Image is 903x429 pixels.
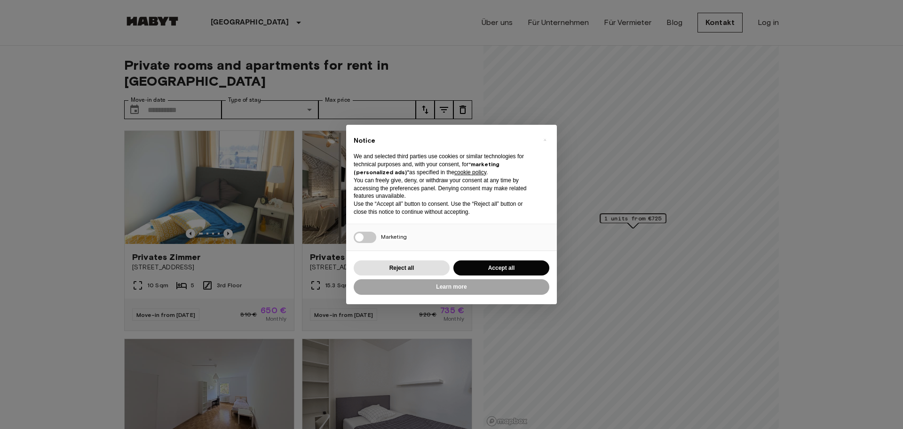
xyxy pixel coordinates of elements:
button: Accept all [453,260,549,276]
p: Use the “Accept all” button to consent. Use the “Reject all” button or close this notice to conti... [354,200,534,216]
button: Close this notice [537,132,552,147]
p: You can freely give, deny, or withdraw your consent at any time by accessing the preferences pane... [354,177,534,200]
a: cookie policy [454,169,486,176]
button: Learn more [354,279,549,295]
p: We and selected third parties use cookies or similar technologies for technical purposes and, wit... [354,153,534,176]
span: × [543,134,547,146]
span: Marketing [381,233,407,240]
h2: Notice [354,136,534,146]
strong: “marketing (personalized ads)” [354,161,499,176]
button: Reject all [354,260,450,276]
